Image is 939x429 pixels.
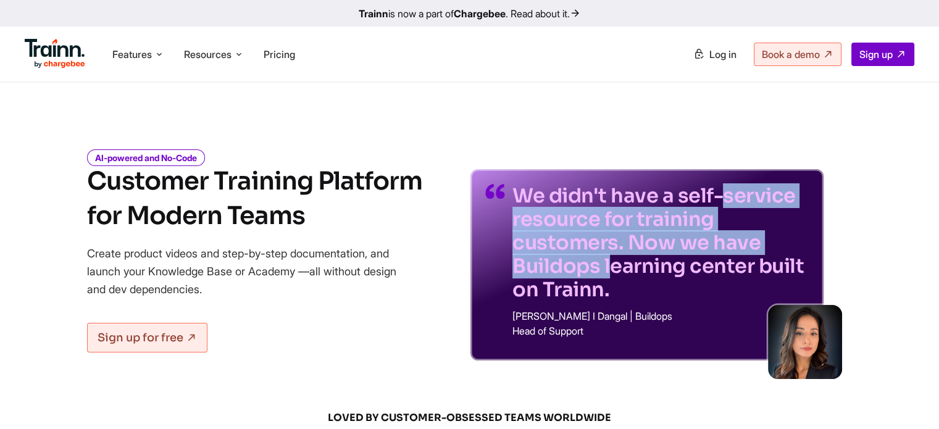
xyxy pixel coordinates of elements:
[709,48,737,60] span: Log in
[173,411,766,425] span: LOVED BY CUSTOMER-OBSESSED TEAMS WORLDWIDE
[25,39,85,69] img: Trainn Logo
[512,326,809,336] p: Head of Support
[359,7,388,20] b: Trainn
[454,7,506,20] b: Chargebee
[112,48,152,61] span: Features
[87,244,414,298] p: Create product videos and step-by-step documentation, and launch your Knowledge Base or Academy —...
[768,305,842,379] img: sabina-buildops.d2e8138.png
[485,184,505,199] img: quotes-purple.41a7099.svg
[87,323,207,352] a: Sign up for free
[184,48,232,61] span: Resources
[686,43,744,65] a: Log in
[859,48,893,60] span: Sign up
[877,370,939,429] iframe: Chat Widget
[754,43,841,66] a: Book a demo
[87,149,205,166] i: AI-powered and No-Code
[264,48,295,60] a: Pricing
[851,43,914,66] a: Sign up
[512,311,809,321] p: [PERSON_NAME] I Dangal | Buildops
[87,164,422,233] h1: Customer Training Platform for Modern Teams
[512,184,809,301] p: We didn't have a self-service resource for training customers. Now we have Buildops learning cent...
[762,48,820,60] span: Book a demo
